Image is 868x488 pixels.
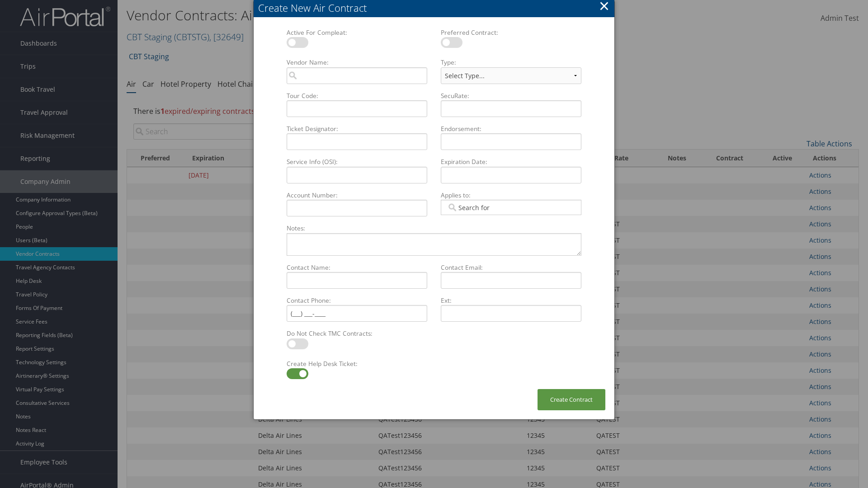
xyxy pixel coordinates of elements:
[538,389,605,410] button: Create Contract
[437,28,585,37] label: Preferred Contract:
[447,203,497,212] input: Applies to:
[437,157,585,166] label: Expiration Date:
[283,329,431,338] label: Do Not Check TMC Contracts:
[283,91,431,100] label: Tour Code:
[441,133,581,150] input: Endorsement:
[287,100,427,117] input: Tour Code:
[441,67,581,84] select: Type:
[437,58,585,67] label: Type:
[287,272,427,289] input: Contact Name:
[283,28,431,37] label: Active For Compleat:
[283,263,431,272] label: Contact Name:
[437,191,585,200] label: Applies to:
[283,58,431,67] label: Vendor Name:
[283,224,585,233] label: Notes:
[437,296,585,305] label: Ext:
[287,305,427,322] input: Contact Phone:
[283,296,431,305] label: Contact Phone:
[437,263,585,272] label: Contact Email:
[283,157,431,166] label: Service Info (OSI):
[283,124,431,133] label: Ticket Designator:
[441,272,581,289] input: Contact Email:
[258,1,614,15] div: Create New Air Contract
[283,359,431,368] label: Create Help Desk Ticket:
[283,191,431,200] label: Account Number:
[287,167,427,183] input: Service Info (OSI):
[437,91,585,100] label: SecuRate:
[441,305,581,322] input: Ext:
[441,100,581,117] input: SecuRate:
[287,133,427,150] input: Ticket Designator:
[287,233,581,256] textarea: Notes:
[287,67,427,84] input: Vendor Name:
[441,167,581,183] input: Expiration Date:
[287,200,427,216] input: Account Number:
[437,124,585,133] label: Endorsement:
